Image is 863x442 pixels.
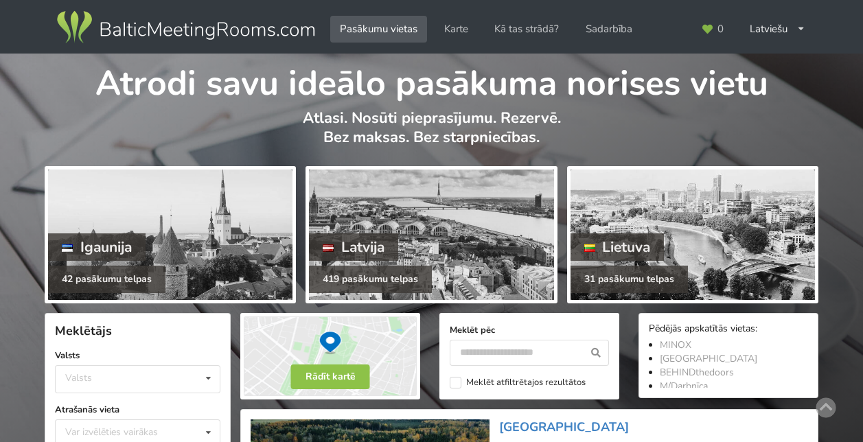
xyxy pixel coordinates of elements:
div: Pēdējās apskatītās vietas: [649,323,808,336]
div: Latviešu [740,16,815,43]
a: [GEOGRAPHIC_DATA] [660,352,757,365]
img: Rādīt kartē [240,313,420,399]
a: Igaunija 42 pasākumu telpas [45,166,296,303]
div: Latvija [309,233,398,261]
a: M/Darbnīca [660,380,708,393]
div: 419 pasākumu telpas [309,266,432,293]
div: Var izvēlēties vairākas [62,424,189,440]
a: Latvija 419 pasākumu telpas [306,166,557,303]
a: Kā tas strādā? [485,16,568,43]
h1: Atrodi savu ideālo pasākuma norises vietu [45,54,818,106]
div: 31 pasākumu telpas [571,266,688,293]
div: Igaunija [48,233,146,261]
a: MINOX [660,338,691,351]
span: 0 [717,24,724,34]
label: Meklēt pēc [450,323,609,337]
button: Rādīt kartē [291,364,370,389]
p: Atlasi. Nosūti pieprasījumu. Rezervē. Bez maksas. Bez starpniecības. [45,108,818,161]
a: Pasākumu vietas [330,16,427,43]
a: Karte [435,16,478,43]
div: Lietuva [571,233,665,261]
div: 42 pasākumu telpas [48,266,165,293]
label: Valsts [55,349,220,362]
div: Valsts [65,372,92,384]
a: BEHINDthedoors [660,366,734,379]
a: Sadarbība [576,16,642,43]
label: Atrašanās vieta [55,403,220,417]
img: Baltic Meeting Rooms [54,8,317,47]
a: Lietuva 31 pasākumu telpas [567,166,818,303]
label: Meklēt atfiltrētajos rezultātos [450,377,586,388]
a: [GEOGRAPHIC_DATA] [499,419,629,435]
span: Meklētājs [55,323,112,339]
